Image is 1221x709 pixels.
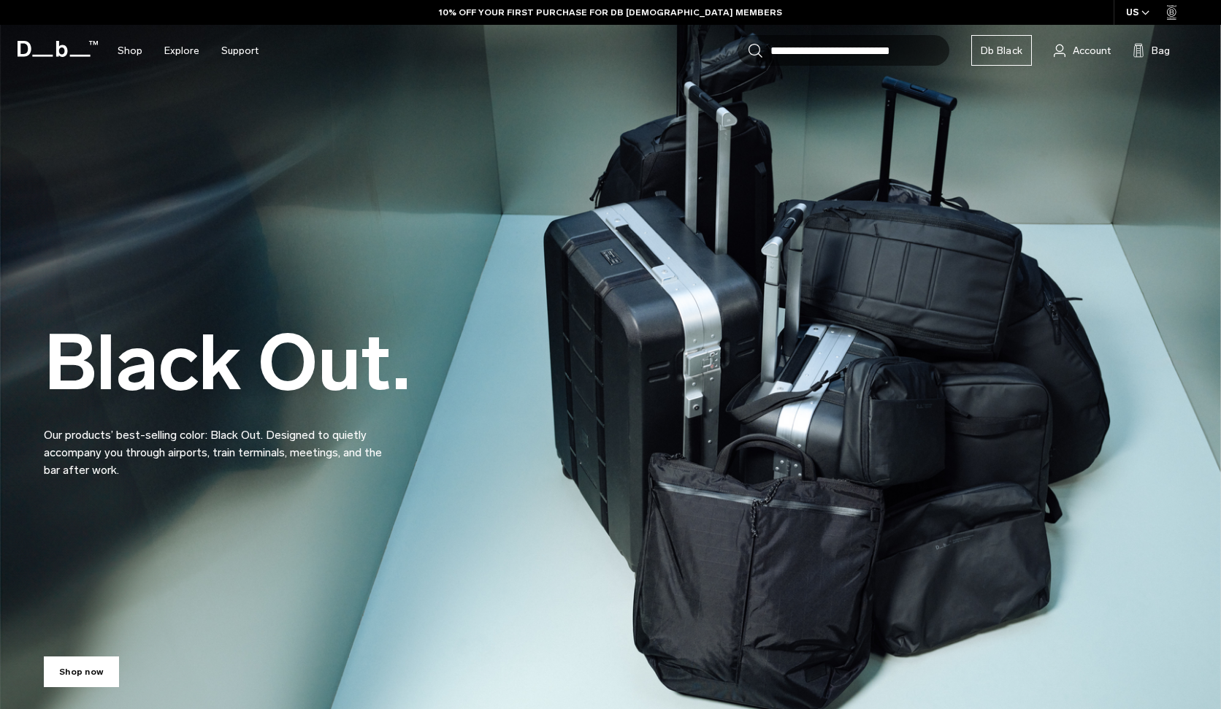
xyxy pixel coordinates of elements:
[439,6,782,19] a: 10% OFF YOUR FIRST PURCHASE FOR DB [DEMOGRAPHIC_DATA] MEMBERS
[164,25,199,77] a: Explore
[1133,42,1170,59] button: Bag
[221,25,259,77] a: Support
[1152,43,1170,58] span: Bag
[44,656,119,687] a: Shop now
[1054,42,1111,59] a: Account
[118,25,142,77] a: Shop
[1073,43,1111,58] span: Account
[44,325,410,402] h2: Black Out.
[107,25,269,77] nav: Main Navigation
[44,409,394,479] p: Our products’ best-selling color: Black Out. Designed to quietly accompany you through airports, ...
[971,35,1032,66] a: Db Black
